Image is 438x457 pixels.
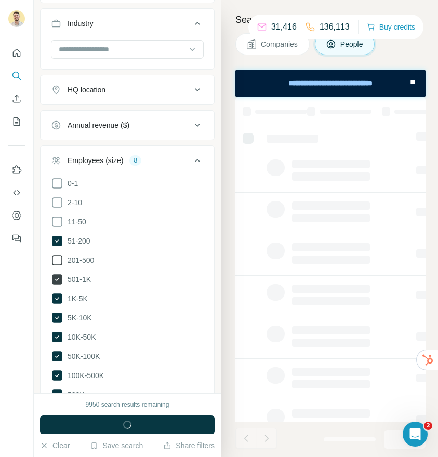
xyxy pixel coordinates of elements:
div: 9950 search results remaining [86,400,169,409]
span: 1K-5K [63,293,88,304]
div: 8 [129,156,141,165]
span: 50K-100K [63,351,100,361]
p: 31,416 [271,21,297,33]
iframe: Intercom live chat [403,422,428,447]
p: 136,113 [320,21,350,33]
span: 10K-50K [63,332,96,342]
span: 0-1 [63,178,78,189]
iframe: Banner [235,70,426,97]
span: Companies [261,39,299,49]
button: Buy credits [367,20,415,34]
button: Search [8,66,25,85]
span: People [340,39,364,49]
span: 2 [424,422,432,430]
button: Use Surfe on LinkedIn [8,160,25,179]
button: HQ location [41,77,214,102]
span: 11-50 [63,217,86,227]
button: Annual revenue ($) [41,113,214,138]
button: Clear [40,440,70,451]
div: HQ location [68,85,105,95]
h4: Search [235,12,426,27]
button: My lists [8,112,25,131]
button: Quick start [8,44,25,62]
span: 100K-500K [63,370,104,381]
button: Enrich CSV [8,89,25,108]
span: 501-1K [63,274,91,285]
span: 51-200 [63,236,90,246]
div: Annual revenue ($) [68,120,129,130]
button: Feedback [8,229,25,248]
span: 500K+ [63,389,89,400]
button: Use Surfe API [8,183,25,202]
div: Industry [68,18,94,29]
button: Dashboard [8,206,25,225]
span: 201-500 [63,255,94,265]
button: Share filters [163,440,215,451]
button: Employees (size)8 [41,148,214,177]
div: Employees (size) [68,155,123,166]
span: 5K-10K [63,313,92,323]
button: Industry [41,11,214,40]
button: Save search [90,440,143,451]
span: 2-10 [63,197,82,208]
img: Avatar [8,10,25,27]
